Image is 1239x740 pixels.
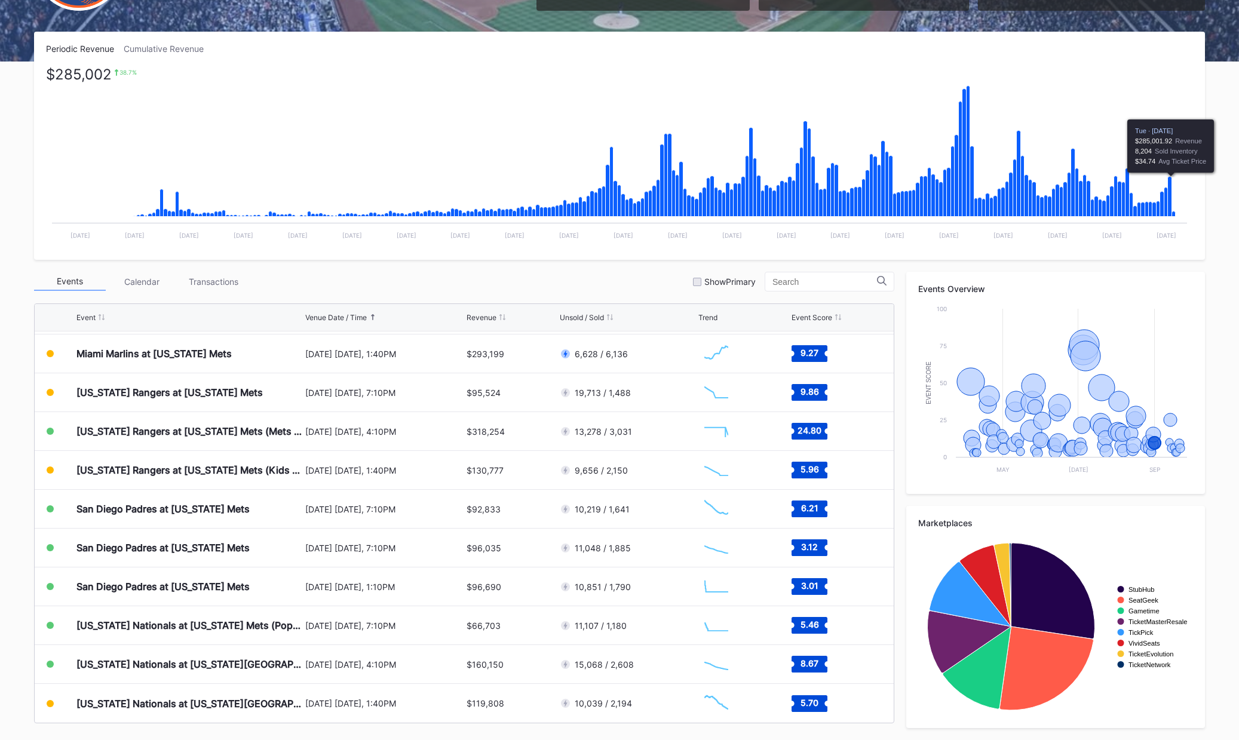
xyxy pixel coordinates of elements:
text: [DATE] [1102,232,1122,239]
div: [DATE] [DATE], 4:10PM [305,659,464,670]
text: [DATE] [559,232,579,239]
div: Marketplaces [918,518,1193,528]
div: 11,048 / 1,885 [575,543,631,553]
text: [DATE] [830,232,850,239]
div: [US_STATE] Nationals at [US_STATE][GEOGRAPHIC_DATA] (Long Sleeve T-Shirt Giveaway) [76,658,302,670]
div: 6,628 / 6,136 [575,349,628,359]
text: TicketEvolution [1128,650,1173,658]
svg: Chart title [698,610,734,640]
text: 3.01 [801,581,818,591]
div: Unsold / Sold [560,313,604,322]
svg: Chart title [698,689,734,718]
div: Show Primary [704,277,756,287]
text: [DATE] [777,232,796,239]
div: Revenue [467,313,496,322]
text: TickPick [1128,629,1154,636]
text: [DATE] [70,232,90,239]
div: [DATE] [DATE], 7:10PM [305,543,464,553]
text: [DATE] [234,232,253,239]
div: $285,002 [46,69,112,80]
svg: Chart title [698,494,734,524]
text: 3.12 [801,542,818,552]
svg: Chart title [698,377,734,407]
text: VividSeats [1128,640,1160,647]
div: [US_STATE] Rangers at [US_STATE] Mets [76,386,263,398]
div: [DATE] [DATE], 7:10PM [305,388,464,398]
div: $96,690 [467,582,501,592]
div: San Diego Padres at [US_STATE] Mets [76,581,250,592]
div: [US_STATE] Nationals at [US_STATE][GEOGRAPHIC_DATA] [76,698,302,710]
div: 13,278 / 3,031 [575,426,632,437]
text: 5.70 [801,697,818,707]
text: [DATE] [450,232,470,239]
div: Event [76,313,96,322]
div: 15,068 / 2,608 [575,659,634,670]
div: Transactions [177,272,249,291]
div: 11,107 / 1,180 [575,621,627,631]
text: 100 [937,305,947,312]
div: [DATE] [DATE], 7:10PM [305,621,464,631]
text: SeatGeek [1128,597,1158,604]
div: San Diego Padres at [US_STATE] Mets [76,542,250,554]
div: Miami Marlins at [US_STATE] Mets [76,348,232,360]
text: 6.21 [801,503,818,513]
div: [DATE] [DATE], 7:10PM [305,504,464,514]
text: 50 [940,379,947,386]
svg: Chart title [698,572,734,601]
div: $318,254 [467,426,505,437]
text: 8.67 [801,658,818,668]
text: May [996,466,1010,473]
div: $96,035 [467,543,501,553]
div: Periodic Revenue [46,44,124,54]
div: Cumulative Revenue [124,44,213,54]
text: [DATE] [342,232,362,239]
text: TicketNetwork [1128,661,1171,668]
div: San Diego Padres at [US_STATE] Mets [76,503,250,515]
div: 9,656 / 2,150 [575,465,628,475]
div: $160,150 [467,659,504,670]
div: Events [34,272,106,291]
svg: Chart title [918,303,1193,482]
svg: Chart title [698,455,734,485]
text: 75 [940,342,947,349]
div: $130,777 [467,465,504,475]
text: [DATE] [614,232,633,239]
text: 5.46 [800,619,818,630]
text: 5.96 [800,464,818,474]
div: 19,713 / 1,488 [575,388,631,398]
svg: Chart title [698,416,734,446]
text: 25 [940,416,947,423]
svg: Chart title [698,339,734,369]
div: Event Score [792,313,832,322]
svg: Chart title [918,537,1193,716]
div: Venue Date / Time [305,313,367,322]
text: [DATE] [668,232,688,239]
div: [DATE] [DATE], 1:40PM [305,465,464,475]
div: Calendar [106,272,177,291]
div: [US_STATE] Nationals at [US_STATE] Mets (Pop-Up Home Run Apple Giveaway) [76,619,302,631]
div: 10,851 / 1,790 [575,582,631,592]
div: [DATE] [DATE], 4:10PM [305,426,464,437]
div: $92,833 [467,504,501,514]
div: [DATE] [DATE], 1:40PM [305,698,464,708]
div: [DATE] [DATE], 1:10PM [305,582,464,592]
div: Events Overview [918,284,1193,294]
text: [DATE] [1157,232,1176,239]
text: Gametime [1128,607,1160,615]
text: [DATE] [939,232,959,239]
text: [DATE] [1069,466,1088,473]
text: [DATE] [505,232,525,239]
text: 9.27 [801,348,818,358]
text: 0 [943,453,947,460]
div: $119,808 [467,698,504,708]
text: 9.86 [800,386,818,397]
input: Search [772,277,877,287]
div: 38.7 % [119,69,137,76]
div: $66,703 [467,621,501,631]
text: Event Score [925,361,932,404]
text: [DATE] [1048,232,1068,239]
text: [DATE] [993,232,1013,239]
div: [US_STATE] Rangers at [US_STATE] Mets (Kids Color-In Lunchbox Giveaway) [76,464,302,476]
svg: Chart title [698,533,734,563]
text: [DATE] [179,232,199,239]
